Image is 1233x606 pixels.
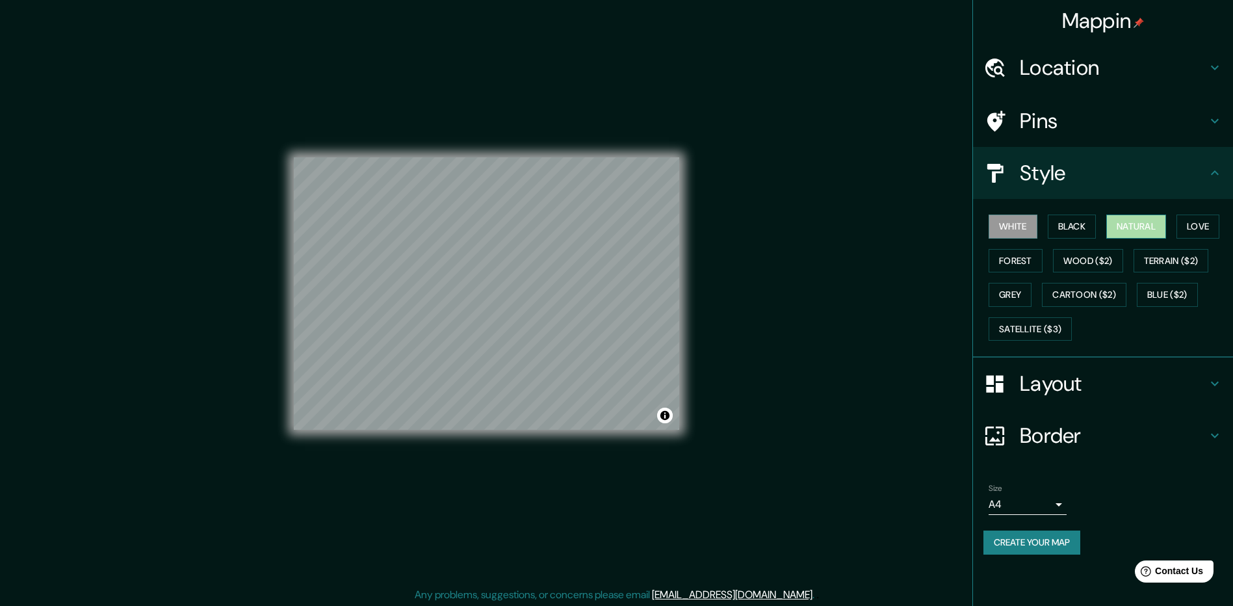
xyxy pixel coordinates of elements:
p: Any problems, suggestions, or concerns please email . [415,587,814,603]
button: Forest [989,249,1043,273]
div: Border [973,410,1233,462]
h4: Layout [1020,371,1207,397]
button: White [989,215,1037,239]
h4: Border [1020,423,1207,449]
label: Size [989,483,1002,494]
div: Style [973,147,1233,199]
h4: Mappin [1062,8,1145,34]
button: Love [1176,215,1219,239]
a: [EMAIL_ADDRESS][DOMAIN_NAME] [652,588,812,601]
button: Satellite ($3) [989,317,1072,341]
div: Pins [973,95,1233,147]
div: A4 [989,494,1067,515]
h4: Pins [1020,108,1207,134]
button: Blue ($2) [1137,283,1198,307]
h4: Style [1020,160,1207,186]
div: Location [973,42,1233,94]
div: . [816,587,819,603]
button: Create your map [983,531,1080,555]
iframe: Help widget launcher [1117,555,1219,592]
button: Grey [989,283,1032,307]
canvas: Map [294,157,679,430]
h4: Location [1020,55,1207,81]
div: . [814,587,816,603]
img: pin-icon.png [1134,18,1144,28]
button: Wood ($2) [1053,249,1123,273]
button: Cartoon ($2) [1042,283,1126,307]
button: Terrain ($2) [1134,249,1209,273]
button: Natural [1106,215,1166,239]
div: Layout [973,358,1233,410]
button: Black [1048,215,1097,239]
button: Toggle attribution [657,408,673,423]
